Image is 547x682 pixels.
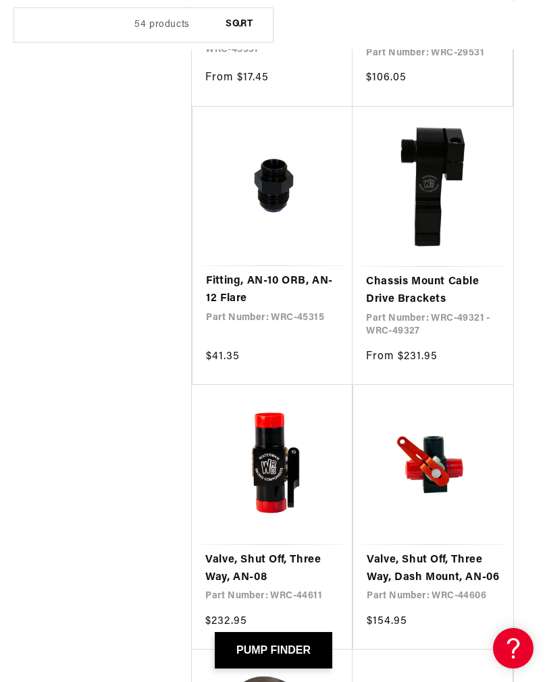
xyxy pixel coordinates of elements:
a: Fitting, AN-10 ORB, AN-12 Flare [206,273,339,307]
a: Valve, Shut Off, Three Way, Dash Mount, AN-06 [367,552,500,586]
button: PUMP FINDER [215,632,332,668]
a: Chassis Mount Cable Drive Brackets [366,273,500,308]
a: Valve, Shut Off, Three Way, AN-08 [205,552,338,586]
span: 54 products [134,19,190,29]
